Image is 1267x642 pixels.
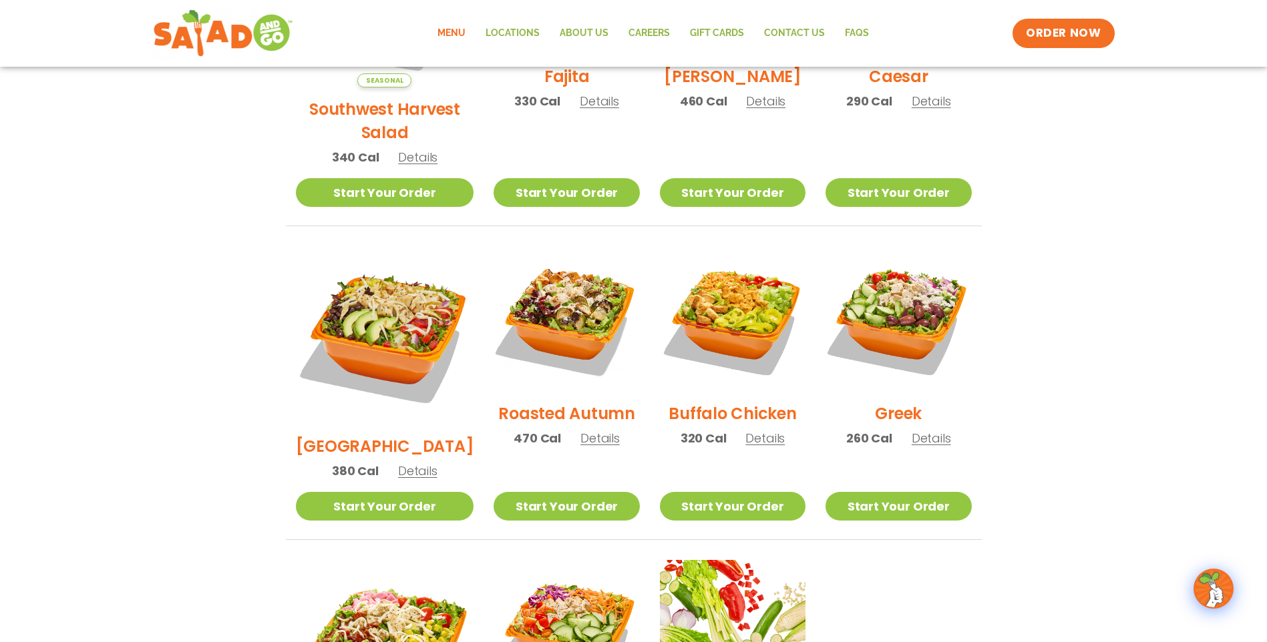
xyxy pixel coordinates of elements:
a: Start Your Order [494,178,639,207]
span: Details [912,430,951,446]
a: Start Your Order [494,492,639,521]
img: new-SAG-logo-768×292 [153,7,294,60]
span: Seasonal [357,73,411,87]
a: GIFT CARDS [680,18,754,49]
h2: [GEOGRAPHIC_DATA] [296,434,474,458]
h2: Greek [875,402,922,425]
span: Details [580,430,620,446]
span: Details [398,149,437,166]
a: Start Your Order [660,178,805,207]
span: 320 Cal [681,429,727,447]
a: Start Your Order [826,178,971,207]
a: Careers [618,18,680,49]
h2: Buffalo Chicken [669,402,796,425]
nav: Menu [427,18,879,49]
span: 460 Cal [680,92,727,110]
a: FAQs [835,18,879,49]
span: Details [745,430,785,446]
span: Details [746,93,785,109]
a: Locations [476,18,550,49]
a: Start Your Order [660,492,805,521]
img: Product photo for Buffalo Chicken Salad [660,246,805,392]
a: About Us [550,18,618,49]
span: Details [398,462,437,479]
a: Start Your Order [296,492,474,521]
span: Details [580,93,619,109]
h2: Caesar [869,65,928,88]
img: wpChatIcon [1195,570,1232,607]
h2: Roasted Autumn [498,402,635,425]
span: ORDER NOW [1026,25,1101,41]
h2: Southwest Harvest Salad [296,97,474,144]
a: Start Your Order [296,178,474,207]
img: Product photo for Roasted Autumn Salad [494,246,639,392]
h2: Fajita [544,65,590,88]
span: 290 Cal [846,92,892,110]
span: 470 Cal [514,429,561,447]
a: Menu [427,18,476,49]
h2: [PERSON_NAME] [664,65,801,88]
span: 380 Cal [332,462,379,480]
span: 260 Cal [846,429,892,447]
span: Details [912,93,951,109]
img: Product photo for Greek Salad [826,246,971,392]
a: Start Your Order [826,492,971,521]
a: Contact Us [754,18,835,49]
span: 340 Cal [332,148,379,166]
a: ORDER NOW [1013,19,1114,48]
img: Product photo for BBQ Ranch Salad [296,246,474,424]
span: 330 Cal [514,92,560,110]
